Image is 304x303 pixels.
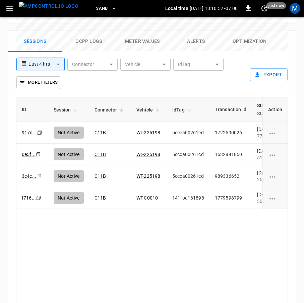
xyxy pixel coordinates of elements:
[259,3,270,14] button: set refresh interval
[257,176,291,183] div: 25.00%
[165,5,188,12] p: Local time
[257,101,289,118] span: Start TimeStart SoC
[36,172,43,180] div: copy
[96,5,108,12] span: SanB
[223,31,277,52] button: Optimization
[167,165,209,187] td: 5ccca00261cd
[95,173,106,179] a: C11B
[262,97,288,122] th: Action
[257,101,280,118] div: Start Time
[36,194,42,202] div: copy
[190,5,238,12] p: [DATE] 13:10:52 -07:00
[268,151,282,158] div: charging session options
[28,58,65,71] div: Last 4 hrs
[169,31,223,52] button: Alerts
[62,31,116,52] button: Ocpp logs
[268,129,282,136] div: charging session options
[93,2,119,15] button: SanB
[19,2,78,10] img: ampcontrol.io logo
[266,2,286,9] span: just now
[54,106,79,114] span: Session
[16,76,61,89] button: More Filters
[16,97,48,122] th: ID
[95,195,106,201] a: C11B
[290,3,300,14] div: profile-icon
[116,31,169,52] button: Meter Values
[54,170,84,182] div: Not Active
[172,106,193,114] span: IdTag
[209,187,252,209] td: 1779598799
[268,195,282,201] div: charging session options
[209,97,252,122] th: Transaction Id
[95,106,126,114] span: Connector
[250,68,288,81] button: Export
[136,173,160,179] a: WT-225198
[257,169,291,183] div: [DATE] 09:47:15
[136,195,158,201] a: WT-C0010
[268,173,282,179] div: charging session options
[209,165,252,187] td: 989336652
[257,198,291,205] div: 30.00%
[136,106,162,114] span: Vehicle
[257,191,291,205] div: [DATE] 07:18:34
[257,109,280,118] p: Start SoC
[54,192,84,204] div: Not Active
[8,31,62,52] button: Sessions
[167,187,209,209] td: 141fba161898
